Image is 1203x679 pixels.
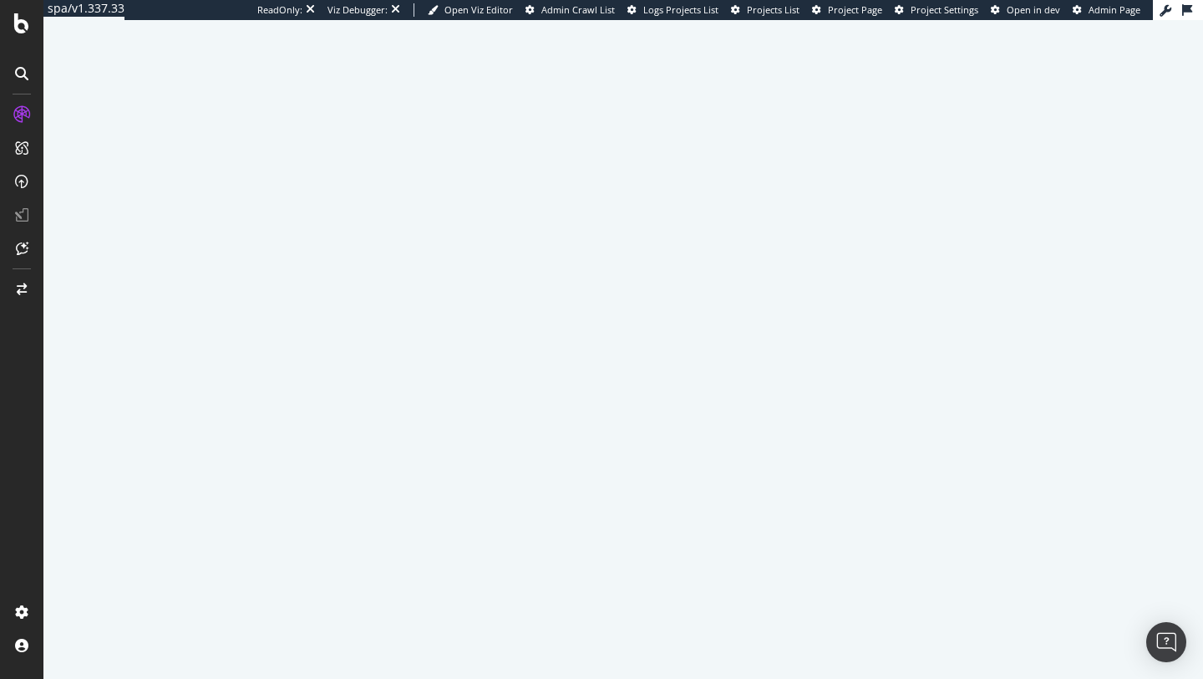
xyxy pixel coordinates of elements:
div: Open Intercom Messenger [1146,622,1186,662]
span: Logs Projects List [643,3,718,16]
a: Project Page [812,3,882,17]
span: Admin Crawl List [541,3,615,16]
span: Project Settings [911,3,978,16]
div: ReadOnly: [257,3,302,17]
div: Viz Debugger: [327,3,388,17]
a: Projects List [731,3,799,17]
div: animation [563,306,683,366]
span: Admin Page [1089,3,1140,16]
span: Project Page [828,3,882,16]
a: Logs Projects List [627,3,718,17]
a: Open in dev [991,3,1060,17]
a: Admin Crawl List [525,3,615,17]
span: Projects List [747,3,799,16]
a: Project Settings [895,3,978,17]
a: Open Viz Editor [428,3,513,17]
span: Open Viz Editor [444,3,513,16]
a: Admin Page [1073,3,1140,17]
span: Open in dev [1007,3,1060,16]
